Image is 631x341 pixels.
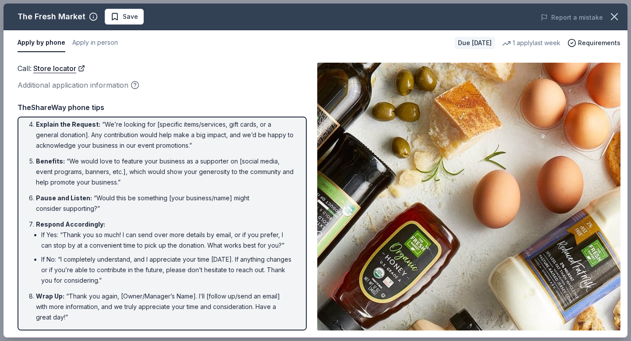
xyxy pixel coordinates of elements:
[18,10,85,24] div: The Fresh Market
[33,63,85,74] a: Store locator
[36,291,294,323] li: “Thank you again, [Owner/Manager’s Name]. I’ll [follow up/send an email] with more information, a...
[41,254,294,286] li: If No: “I completely understand, and I appreciate your time [DATE]. If anything changes or if you...
[541,12,603,23] button: Report a mistake
[18,34,65,52] button: Apply by phone
[36,193,294,214] li: “Would this be something [your business/name] might consider supporting?”
[18,102,307,113] div: TheShareWay phone tips
[41,230,294,251] li: If Yes: “Thank you so much! I can send over more details by email, or if you prefer, I can stop b...
[578,38,620,48] span: Requirements
[18,63,307,74] div: Call :
[18,79,307,91] div: Additional application information
[454,37,495,49] div: Due [DATE]
[72,34,118,52] button: Apply in person
[502,38,560,48] div: 1 apply last week
[36,194,92,202] span: Pause and Listen :
[105,9,144,25] button: Save
[36,220,105,228] span: Respond Accordingly :
[567,38,620,48] button: Requirements
[317,63,620,330] img: Image for The Fresh Market
[36,156,294,188] li: “We would love to feature your business as a supporter on [social media, event programs, banners,...
[36,157,65,165] span: Benefits :
[36,121,100,128] span: Explain the Request :
[36,292,64,300] span: Wrap Up :
[36,119,294,151] li: “We’re looking for [specific items/services, gift cards, or a general donation]. Any contribution...
[123,11,138,22] span: Save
